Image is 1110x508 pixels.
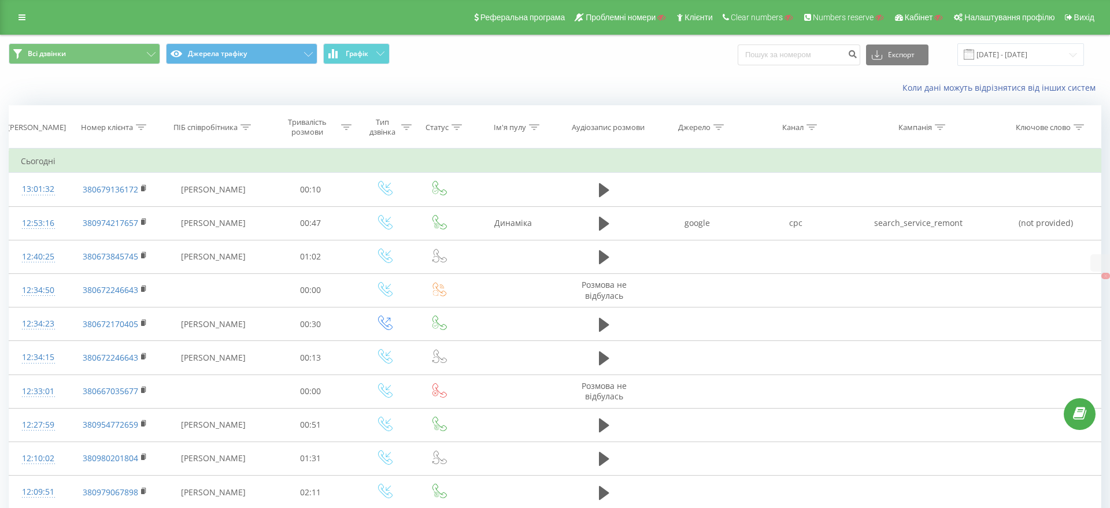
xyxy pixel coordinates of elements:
[678,123,711,132] div: Джерело
[21,246,56,268] div: 12:40:25
[28,49,66,58] span: Всі дзвінки
[162,206,265,240] td: [PERSON_NAME]
[323,43,390,64] button: Графік
[21,178,56,201] div: 13:01:32
[162,307,265,341] td: [PERSON_NAME]
[265,273,356,307] td: 00:00
[21,313,56,335] div: 12:34:23
[746,206,845,240] td: cpc
[83,217,138,228] a: 380974217657
[162,442,265,475] td: [PERSON_NAME]
[83,419,138,430] a: 380954772659
[902,82,1101,93] a: Коли дані можуть відрізнятися вiд інших систем
[582,380,627,402] span: Розмова не відбулась
[1074,13,1094,22] span: Вихід
[83,385,138,396] a: 380667035677
[162,341,265,374] td: [PERSON_NAME]
[173,123,238,132] div: ПІБ співробітника
[162,240,265,273] td: [PERSON_NAME]
[648,206,747,240] td: google
[83,352,138,363] a: 380672246643
[582,279,627,301] span: Розмова не відбулась
[866,45,928,65] button: Експорт
[366,117,398,137] div: Тип дзвінка
[21,346,56,369] div: 12:34:15
[684,13,713,22] span: Клієнти
[83,251,138,262] a: 380673845745
[9,150,1101,173] td: Сьогодні
[265,374,356,408] td: 00:00
[21,212,56,235] div: 12:53:16
[265,307,356,341] td: 00:30
[905,13,933,22] span: Кабінет
[346,50,368,58] span: Графік
[162,408,265,442] td: [PERSON_NAME]
[586,13,656,22] span: Проблемні номери
[964,13,1054,22] span: Налаштування профілю
[8,123,66,132] div: [PERSON_NAME]
[265,341,356,374] td: 00:13
[813,13,874,22] span: Numbers reserve
[166,43,317,64] button: Джерела трафіку
[83,184,138,195] a: 380679136172
[731,13,783,22] span: Clear numbers
[265,240,356,273] td: 01:02
[21,414,56,436] div: 12:27:59
[21,447,56,470] div: 12:10:02
[21,279,56,302] div: 12:34:50
[782,123,804,132] div: Канал
[1016,123,1071,132] div: Ключове слово
[21,380,56,403] div: 12:33:01
[845,206,991,240] td: search_service_remont
[480,13,565,22] span: Реферальна програма
[465,206,560,240] td: Динаміка
[83,453,138,463] a: 380980201804
[162,173,265,206] td: [PERSON_NAME]
[83,318,138,329] a: 380672170405
[9,43,160,64] button: Всі дзвінки
[425,123,449,132] div: Статус
[738,45,860,65] input: Пошук за номером
[83,487,138,498] a: 380979067898
[898,123,932,132] div: Кампанія
[265,442,356,475] td: 01:31
[83,284,138,295] a: 380672246643
[572,123,645,132] div: Аудіозапис розмови
[81,123,133,132] div: Номер клієнта
[1101,273,1110,279] button: X
[494,123,526,132] div: Ім'я пулу
[991,206,1101,240] td: (not provided)
[265,408,356,442] td: 00:51
[276,117,338,137] div: Тривалість розмови
[265,173,356,206] td: 00:10
[21,481,56,503] div: 12:09:51
[265,206,356,240] td: 00:47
